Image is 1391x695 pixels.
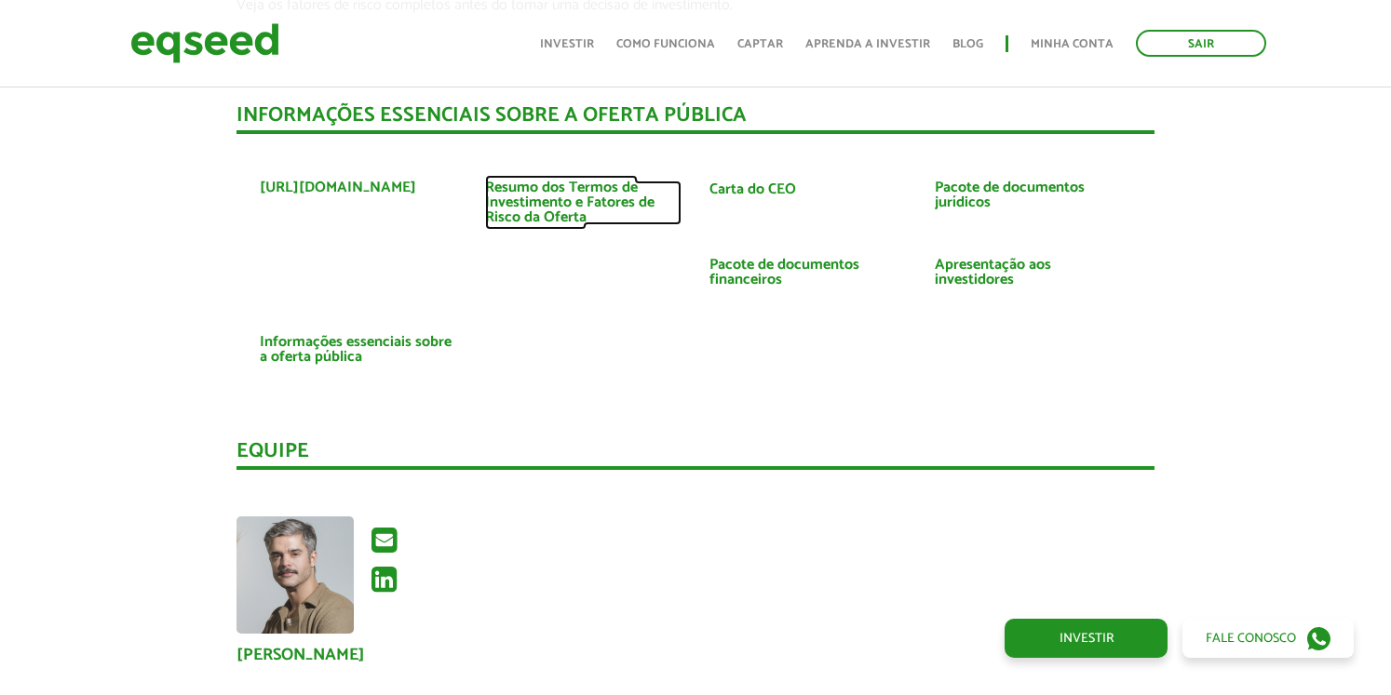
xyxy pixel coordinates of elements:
[485,180,682,225] a: Resumo dos Termos de Investimento e Fatores de Risco da Oferta
[1005,619,1168,658] a: Investir
[236,441,1155,470] div: Equipe
[236,647,365,663] a: [PERSON_NAME]
[1136,30,1266,57] a: Sair
[709,258,907,287] a: Pacote de documentos financeiros
[540,38,594,50] a: Investir
[737,38,783,50] a: Captar
[805,38,930,50] a: Aprenda a investir
[1182,619,1354,658] a: Fale conosco
[709,182,796,197] a: Carta do CEO
[236,105,1155,134] div: INFORMAÇÕES ESSENCIAIS SOBRE A OFERTA PÚBLICA
[616,38,715,50] a: Como funciona
[935,180,1132,210] a: Pacote de documentos jurídicos
[935,258,1132,287] a: Apresentação aos investidores
[260,180,416,195] a: [URL][DOMAIN_NAME]
[130,19,279,68] img: EqSeed
[952,38,983,50] a: Blog
[236,516,354,634] a: Ver perfil do usuário.
[260,335,457,365] a: Informações essenciais sobre a oferta pública
[1031,38,1114,50] a: Minha conta
[236,516,354,634] img: Foto de Gentil Nascimento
